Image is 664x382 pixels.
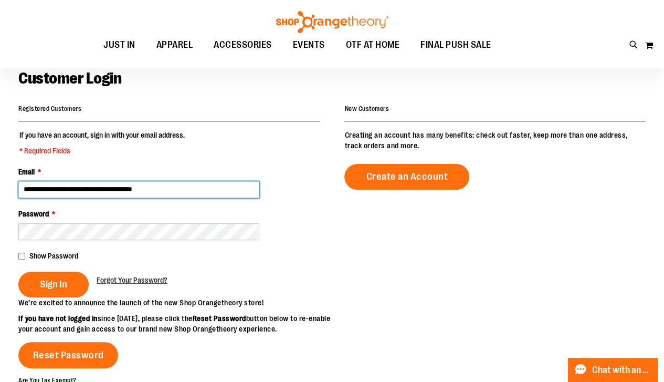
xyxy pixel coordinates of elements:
[18,69,121,87] span: Customer Login
[97,275,167,285] a: Forgot Your Password?
[214,33,272,57] span: ACCESSORIES
[18,105,81,112] strong: Registered Customers
[275,11,390,33] img: Shop Orangetheory
[592,365,651,375] span: Chat with an Expert
[346,33,400,57] span: OTF AT HOME
[344,164,469,190] a: Create an Account
[293,33,325,57] span: EVENTS
[40,278,67,290] span: Sign In
[18,314,98,323] strong: If you have not logged in
[18,210,49,218] span: Password
[193,314,246,323] strong: Reset Password
[18,168,35,176] span: Email
[420,33,491,57] span: FINAL PUSH SALE
[18,297,332,308] p: We’re excited to announce the launch of the new Shop Orangetheory store!
[344,105,389,112] strong: New Customers
[18,130,186,156] legend: If you have an account, sign in with your email address.
[97,276,167,284] span: Forgot Your Password?
[18,313,332,334] p: since [DATE], please click the button below to re-enable your account and gain access to our bran...
[344,130,646,151] p: Creating an account has many benefits: check out faster, keep more than one address, track orders...
[568,358,658,382] button: Chat with an Expert
[18,342,118,368] a: Reset Password
[18,272,89,297] button: Sign In
[366,171,448,182] span: Create an Account
[33,349,104,361] span: Reset Password
[156,33,193,57] span: APPAREL
[103,33,135,57] span: JUST IN
[19,146,185,156] span: * Required Fields
[29,252,78,260] span: Show Password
